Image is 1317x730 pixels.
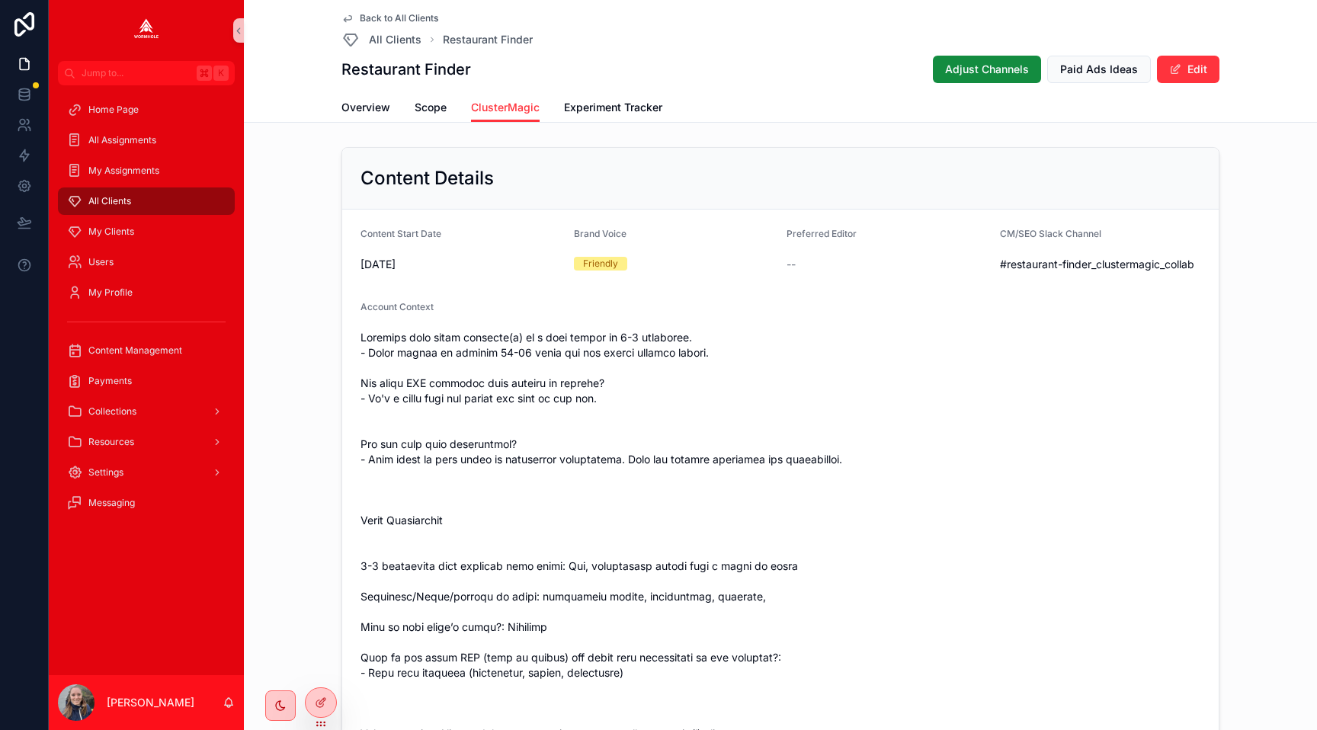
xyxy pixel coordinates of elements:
[88,104,139,116] span: Home Page
[58,61,235,85] button: Jump to...K
[564,100,662,115] span: Experiment Tracker
[564,94,662,124] a: Experiment Tracker
[360,257,562,272] span: [DATE]
[107,695,194,710] p: [PERSON_NAME]
[88,497,135,509] span: Messaging
[58,218,235,245] a: My Clients
[58,248,235,276] a: Users
[1047,56,1151,83] button: Paid Ads Ideas
[341,59,471,80] h1: Restaurant Finder
[574,228,626,239] span: Brand Voice
[58,428,235,456] a: Resources
[360,166,494,191] h2: Content Details
[58,459,235,486] a: Settings
[341,30,421,49] a: All Clients
[58,337,235,364] a: Content Management
[215,67,227,79] span: K
[787,228,857,239] span: Preferred Editor
[58,279,235,306] a: My Profile
[58,187,235,215] a: All Clients
[58,157,235,184] a: My Assignments
[415,94,447,124] a: Scope
[88,134,156,146] span: All Assignments
[58,398,235,425] a: Collections
[415,100,447,115] span: Scope
[88,226,134,238] span: My Clients
[341,12,438,24] a: Back to All Clients
[88,344,182,357] span: Content Management
[88,195,131,207] span: All Clients
[471,94,540,123] a: ClusterMagic
[1157,56,1219,83] button: Edit
[88,405,136,418] span: Collections
[88,165,159,177] span: My Assignments
[945,62,1029,77] span: Adjust Channels
[49,85,244,536] div: scrollable content
[471,100,540,115] span: ClusterMagic
[88,375,132,387] span: Payments
[88,287,133,299] span: My Profile
[58,367,235,395] a: Payments
[1000,257,1201,272] span: #restaurant-finder_clustermagic_collab
[369,32,421,47] span: All Clients
[583,257,618,271] div: Friendly
[341,94,390,124] a: Overview
[341,100,390,115] span: Overview
[1000,228,1101,239] span: CM/SEO Slack Channel
[88,436,134,448] span: Resources
[360,12,438,24] span: Back to All Clients
[360,301,434,312] span: Account Context
[134,18,159,43] img: App logo
[58,96,235,123] a: Home Page
[360,228,441,239] span: Content Start Date
[58,489,235,517] a: Messaging
[443,32,533,47] a: Restaurant Finder
[88,466,123,479] span: Settings
[933,56,1041,83] button: Adjust Channels
[58,126,235,154] a: All Assignments
[82,67,191,79] span: Jump to...
[88,256,114,268] span: Users
[1060,62,1138,77] span: Paid Ads Ideas
[787,257,796,272] span: --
